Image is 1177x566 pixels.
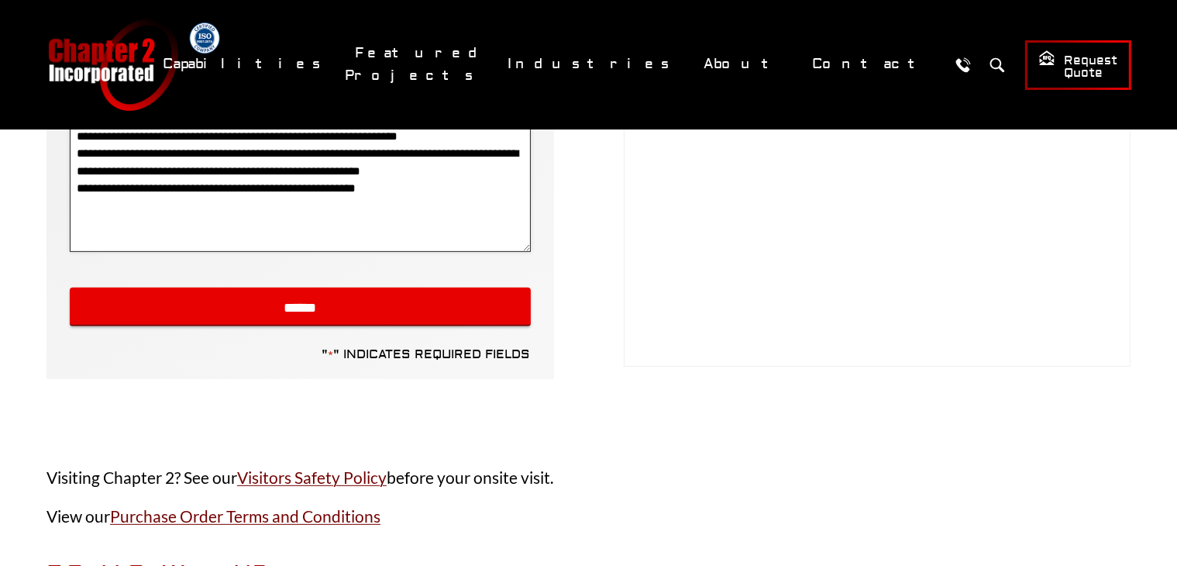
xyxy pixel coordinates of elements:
a: Industries [498,47,687,81]
p: View our [46,503,1131,530]
p: " " indicates required fields [322,347,531,363]
a: About [694,47,795,81]
a: Capabilities [153,47,338,81]
a: Visitors Safety Policy [237,468,387,487]
a: Purchase Order Terms and Conditions [110,506,380,526]
a: Featured Projects [346,36,490,92]
a: Chapter 2 Incorporated [46,19,178,111]
a: Request Quote [1025,40,1131,90]
a: Contact [803,47,941,81]
a: Call Us [949,50,978,79]
span: Request Quote [1038,50,1118,81]
p: Visiting Chapter 2? See our before your onsite visit. [46,464,1131,491]
button: Search [983,50,1012,79]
